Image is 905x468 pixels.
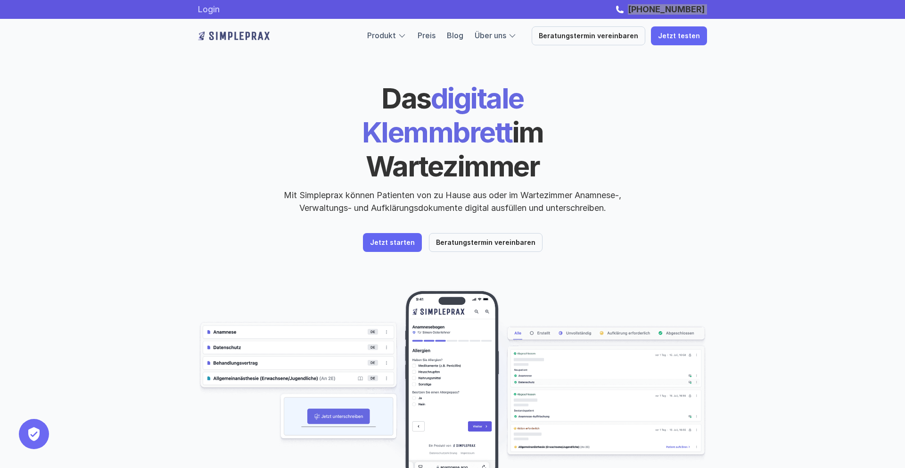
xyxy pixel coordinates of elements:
[363,233,422,252] a: Jetzt starten
[290,81,615,183] h1: digitale Klemmbrett
[447,31,463,40] a: Blog
[370,239,415,247] p: Jetzt starten
[429,233,543,252] a: Beratungstermin vereinbaren
[366,115,549,183] span: im Wartezimmer
[532,26,645,45] a: Beratungstermin vereinbaren
[658,32,700,40] p: Jetzt testen
[475,31,506,40] a: Über uns
[628,4,705,14] strong: [PHONE_NUMBER]
[276,189,629,214] p: Mit Simpleprax können Patienten von zu Hause aus oder im Wartezimmer Anamnese-, Verwaltungs- und ...
[539,32,638,40] p: Beratungstermin vereinbaren
[367,31,396,40] a: Produkt
[436,239,535,247] p: Beratungstermin vereinbaren
[625,4,707,14] a: [PHONE_NUMBER]
[381,81,431,115] span: Das
[198,4,220,14] a: Login
[651,26,707,45] a: Jetzt testen
[418,31,436,40] a: Preis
